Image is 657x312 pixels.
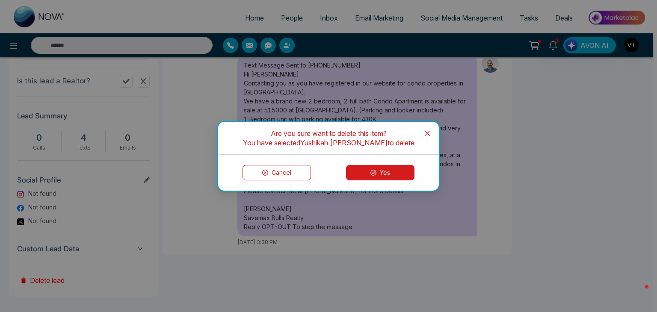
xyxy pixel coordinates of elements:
button: Close [416,122,439,145]
button: Yes [346,165,414,180]
button: Cancel [243,165,311,180]
div: Are you sure want to delete this item? You have selected Yushikah [PERSON_NAME] to delete [235,129,422,147]
span: close [424,130,431,137]
iframe: Intercom live chat [628,283,648,303]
